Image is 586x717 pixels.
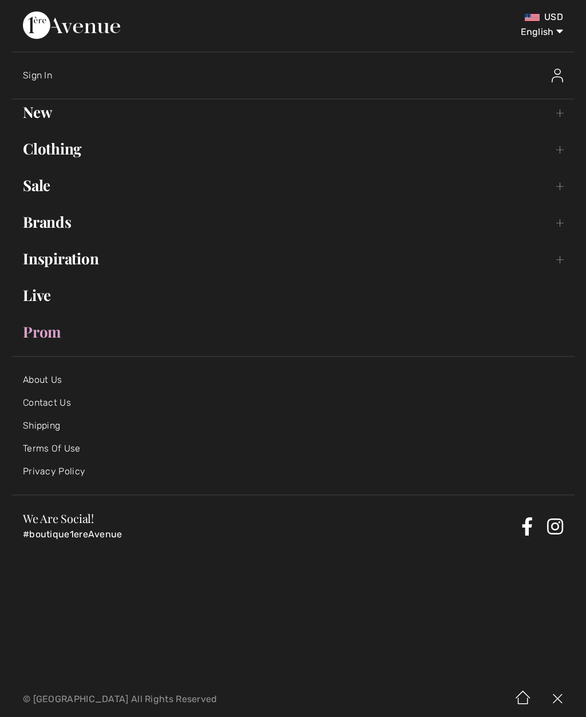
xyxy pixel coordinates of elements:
[552,69,563,82] img: Sign In
[23,466,85,477] a: Privacy Policy
[23,70,52,81] span: Sign In
[11,209,575,235] a: Brands
[23,420,60,431] a: Shipping
[11,100,575,125] a: New
[23,443,81,454] a: Terms Of Use
[506,682,540,717] img: Home
[345,11,563,23] div: USD
[11,283,575,308] a: Live
[547,517,563,536] a: Instagram
[540,682,575,717] img: X
[23,695,345,703] p: © [GEOGRAPHIC_DATA] All Rights Reserved
[23,57,575,94] a: Sign InSign In
[521,517,533,536] a: Facebook
[23,513,517,524] h3: We Are Social!
[11,136,575,161] a: Clothing
[23,11,120,39] img: 1ère Avenue
[11,246,575,271] a: Inspiration
[23,374,62,385] a: About Us
[11,173,575,198] a: Sale
[23,397,71,408] a: Contact Us
[11,319,575,344] a: Prom
[23,529,517,540] p: #boutique1ereAvenue
[27,8,50,18] span: Chat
